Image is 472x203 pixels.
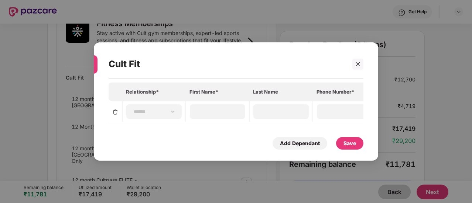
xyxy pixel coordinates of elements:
div: Save [343,139,356,147]
div: Add Dependant [280,139,320,147]
th: Last Name [249,83,313,101]
div: Cult Fit [109,50,342,78]
th: First Name* [186,83,249,101]
th: Phone Number* [313,83,376,101]
th: Relationship* [122,83,186,101]
span: close [355,62,360,67]
img: svg+xml;base64,PHN2ZyBpZD0iRGVsZXRlLTMyeDMyIiB4bWxucz0iaHR0cDovL3d3dy53My5vcmcvMjAwMC9zdmciIHdpZH... [112,109,118,115]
